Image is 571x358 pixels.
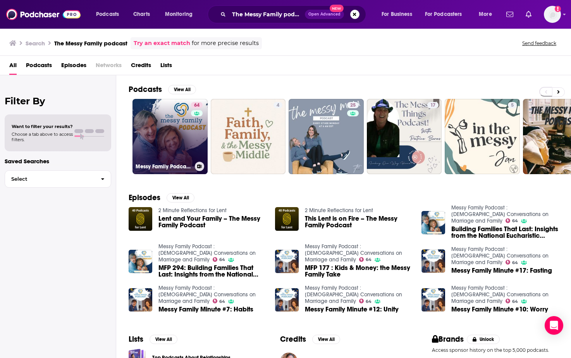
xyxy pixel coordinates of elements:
span: Episodes [61,59,86,75]
a: EpisodesView All [129,193,194,202]
a: 5 [445,99,520,174]
a: 17 [427,102,439,108]
span: Select [5,176,95,182]
a: 64 [213,257,225,262]
p: Saved Searches [5,157,111,165]
span: for more precise results [192,39,259,48]
a: Podchaser - Follow, Share and Rate Podcasts [6,7,81,22]
p: Access sponsor history on the top 5,000 podcasts. [432,347,559,353]
a: 64 [359,257,372,262]
span: Building Families That Last: Insights from the National Eucharistic Congress | Messy Family Podcast [451,226,559,239]
img: MFP 294: Building Families That Last: Insights from the National Eucharistic Congress | Messy Fam... [129,250,152,273]
button: open menu [91,8,129,21]
span: Logged in as shcarlos [544,6,561,23]
a: Messy Family Podcast : Catholic Conversations on Marriage and Family [451,285,549,304]
a: Messy Family Minute #17: Fasting [451,267,552,274]
img: Messy Family Minute #17: Fasting [421,249,445,273]
button: Select [5,170,111,188]
span: Podcasts [96,9,119,20]
a: 64 [506,260,518,265]
a: Try an exact match [134,39,190,48]
span: MFP 294: Building Families That Last: Insights from the National [DEMOGRAPHIC_DATA] Congress | Me... [158,265,266,278]
a: Charts [128,8,155,21]
span: 64 [219,300,225,303]
a: Messy Family Podcast : Catholic Conversations on Marriage and Family [158,243,256,263]
button: open menu [376,8,422,21]
h2: Podcasts [129,85,162,94]
a: CreditsView All [280,334,340,344]
a: 4 [273,102,282,108]
a: PodcastsView All [129,85,196,94]
span: For Podcasters [425,9,462,20]
h2: Filter By [5,95,111,107]
a: Show notifications dropdown [523,8,535,21]
span: Podcasts [26,59,52,75]
span: 64 [512,261,518,265]
button: open menu [420,8,473,21]
a: 25 [289,99,364,174]
input: Search podcasts, credits, & more... [229,8,305,21]
button: open menu [160,8,203,21]
a: Messy Family Podcast : Catholic Conversations on Marriage and Family [451,246,549,266]
a: This Lent is on Fire – The Messy Family Podcast [305,215,412,228]
img: Lent and Your Family – The Messy Family Podcast [129,207,152,231]
span: 64 [219,258,225,261]
img: Building Families That Last: Insights from the National Eucharistic Congress | Messy Family Podcast [421,211,445,235]
h2: Episodes [129,193,160,202]
span: 64 [366,300,371,303]
span: Want to filter your results? [12,124,73,129]
a: All [9,59,17,75]
a: MFP 294: Building Families That Last: Insights from the National Eucharistic Congress | Messy Fam... [158,265,266,278]
a: Messy Family Minute #10: Worry [451,306,548,313]
span: 64 [512,219,518,223]
span: 25 [350,102,356,109]
a: 64Messy Family Podcast : [DEMOGRAPHIC_DATA] Conversations on Marriage and Family [132,99,208,174]
a: 64 [359,299,372,303]
button: Open AdvancedNew [305,10,344,19]
button: Show profile menu [544,6,561,23]
span: 5 [511,102,514,109]
img: User Profile [544,6,561,23]
a: Messy Family Podcast : Catholic Conversations on Marriage and Family [305,243,402,263]
a: ListsView All [129,334,177,344]
button: View All [168,85,196,94]
a: Lent and Your Family – The Messy Family Podcast [158,215,266,228]
a: 64 [191,102,203,108]
a: 2 Minute Reflections for Lent [305,207,373,214]
span: For Business [382,9,412,20]
img: Messy Family Minute #7: Habits [129,288,152,312]
img: This Lent is on Fire – The Messy Family Podcast [275,207,299,231]
img: Messy Family Minute #10: Worry [421,288,445,312]
img: Messy Family Minute #12: Unity [275,288,299,312]
span: 64 [366,258,371,261]
a: 25 [347,102,359,108]
a: Show notifications dropdown [503,8,516,21]
span: More [479,9,492,20]
a: Messy Family Minute #12: Unity [305,306,399,313]
span: Charts [133,9,150,20]
a: Credits [131,59,151,75]
a: 64 [213,299,225,303]
a: MFP 177 : Kids & Money: the Messy Family Take [305,265,412,278]
a: Lists [160,59,172,75]
span: Choose a tab above to access filters. [12,131,73,142]
a: Messy Family Podcast : Catholic Conversations on Marriage and Family [158,285,256,304]
button: View All [312,335,340,344]
div: Search podcasts, credits, & more... [215,5,373,23]
img: MFP 177 : Kids & Money: the Messy Family Take [275,250,299,273]
h3: Search [26,40,45,47]
div: Open Intercom Messenger [545,316,563,335]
